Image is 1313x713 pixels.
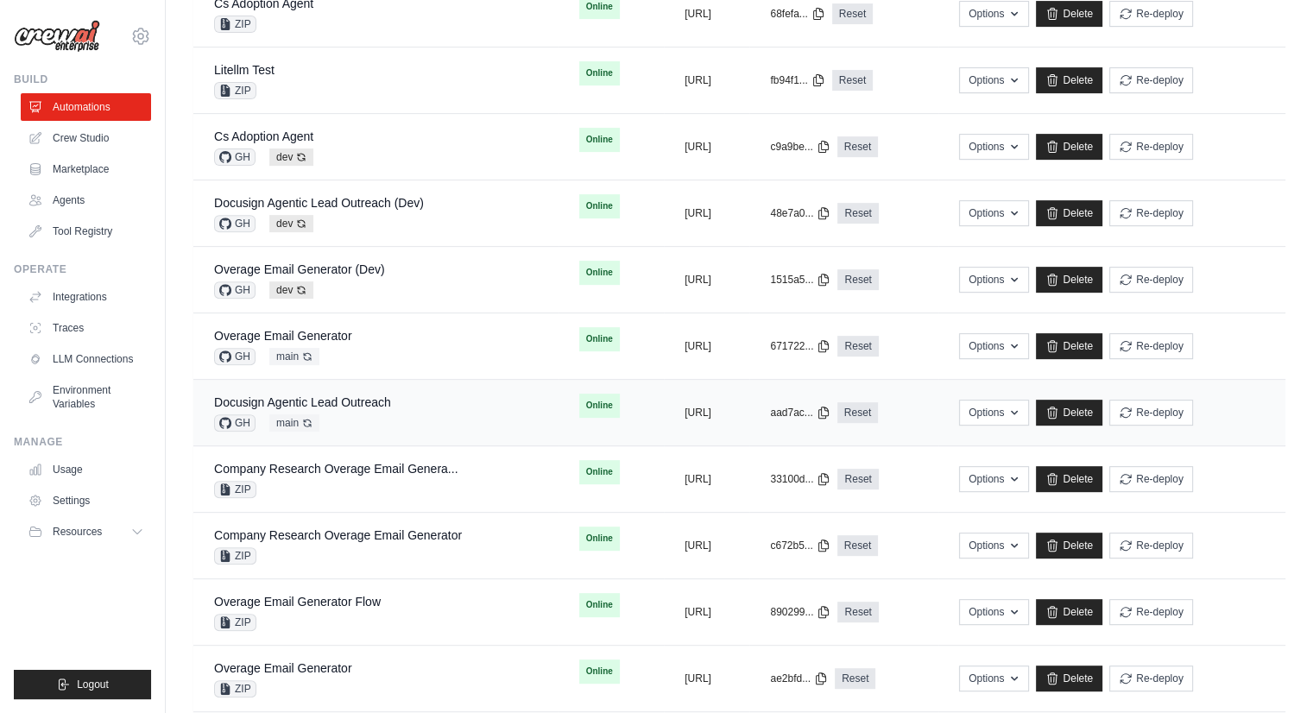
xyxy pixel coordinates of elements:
[214,680,256,697] span: ZIP
[770,406,830,420] button: aad7ac...
[837,602,878,622] a: Reset
[579,394,620,418] span: Online
[1036,400,1102,426] a: Delete
[770,339,830,353] button: 671722...
[959,599,1029,625] button: Options
[14,435,151,449] div: Manage
[832,3,873,24] a: Reset
[214,82,256,99] span: ZIP
[579,128,620,152] span: Online
[1036,67,1102,93] a: Delete
[959,1,1029,27] button: Options
[770,206,830,220] button: 48e7a0...
[579,593,620,617] span: Online
[1036,533,1102,558] a: Delete
[21,283,151,311] a: Integrations
[959,466,1029,492] button: Options
[214,547,256,565] span: ZIP
[214,614,256,631] span: ZIP
[832,70,873,91] a: Reset
[959,400,1029,426] button: Options
[579,61,620,85] span: Online
[959,67,1029,93] button: Options
[77,678,109,691] span: Logout
[214,481,256,498] span: ZIP
[214,196,424,210] a: Docusign Agentic Lead Outreach (Dev)
[770,539,830,552] button: c672b5...
[1109,666,1193,691] button: Re-deploy
[53,525,102,539] span: Resources
[1109,200,1193,226] button: Re-deploy
[214,215,256,232] span: GH
[959,533,1029,558] button: Options
[579,194,620,218] span: Online
[214,262,385,276] a: Overage Email Generator (Dev)
[835,668,875,689] a: Reset
[770,140,830,154] button: c9a9be...
[579,527,620,551] span: Online
[1109,67,1193,93] button: Re-deploy
[1036,466,1102,492] a: Delete
[21,376,151,418] a: Environment Variables
[579,659,620,684] span: Online
[21,314,151,342] a: Traces
[837,136,878,157] a: Reset
[837,469,878,489] a: Reset
[21,124,151,152] a: Crew Studio
[1109,400,1193,426] button: Re-deploy
[214,63,275,77] a: Litellm Test
[1109,267,1193,293] button: Re-deploy
[959,333,1029,359] button: Options
[14,20,100,53] img: Logo
[21,93,151,121] a: Automations
[21,155,151,183] a: Marketplace
[14,73,151,86] div: Build
[214,414,256,432] span: GH
[214,129,313,143] a: Cs Adoption Agent
[579,261,620,285] span: Online
[1109,599,1193,625] button: Re-deploy
[837,336,878,356] a: Reset
[21,456,151,483] a: Usage
[214,329,352,343] a: Overage Email Generator
[837,269,878,290] a: Reset
[269,215,313,232] span: dev
[959,134,1029,160] button: Options
[1036,599,1102,625] a: Delete
[1036,333,1102,359] a: Delete
[214,148,256,166] span: GH
[1036,134,1102,160] a: Delete
[959,200,1029,226] button: Options
[269,348,319,365] span: main
[959,666,1029,691] button: Options
[1109,533,1193,558] button: Re-deploy
[214,395,391,409] a: Docusign Agentic Lead Outreach
[959,267,1029,293] button: Options
[269,281,313,299] span: dev
[1109,1,1193,27] button: Re-deploy
[21,345,151,373] a: LLM Connections
[21,218,151,245] a: Tool Registry
[1109,466,1193,492] button: Re-deploy
[214,281,256,299] span: GH
[14,262,151,276] div: Operate
[21,186,151,214] a: Agents
[269,414,319,432] span: main
[269,148,313,166] span: dev
[837,535,878,556] a: Reset
[770,472,830,486] button: 33100d...
[837,203,878,224] a: Reset
[1109,333,1193,359] button: Re-deploy
[770,7,824,21] button: 68fefa...
[770,73,824,87] button: fb94f1...
[214,462,458,476] a: Company Research Overage Email Genera...
[1036,666,1102,691] a: Delete
[1109,134,1193,160] button: Re-deploy
[214,348,256,365] span: GH
[21,518,151,546] button: Resources
[770,605,830,619] button: 890299...
[214,661,352,675] a: Overage Email Generator
[1036,267,1102,293] a: Delete
[214,595,381,609] a: Overage Email Generator Flow
[214,16,256,33] span: ZIP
